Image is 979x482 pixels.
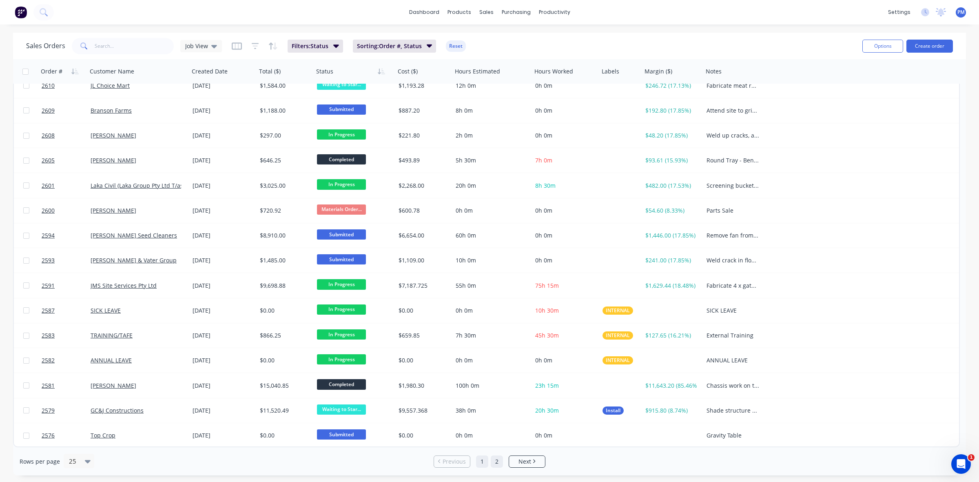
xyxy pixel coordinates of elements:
div: $7,187.725 [399,282,447,290]
span: Filters: Status [292,42,328,50]
a: 2579 [42,398,91,423]
div: Hours Estimated [455,67,500,76]
div: $915.80 (8.74%) [645,406,697,415]
a: Next page [509,458,545,466]
span: Next [518,458,531,466]
div: 0h 0m [456,207,525,215]
span: Waiting to Star... [317,79,366,89]
div: $6,654.00 [399,231,447,240]
div: $1,109.00 [399,256,447,264]
span: 2591 [42,282,55,290]
span: 0h 0m [535,131,552,139]
div: [DATE] [193,107,253,115]
div: 8h 0m [456,107,525,115]
span: 1 [968,454,975,461]
span: 2576 [42,431,55,440]
div: 0h 0m [456,307,525,315]
div: $48.20 (17.85%) [645,131,697,140]
span: PM [957,9,965,16]
div: $1,446.00 (17.85%) [645,231,697,240]
div: 60h 0m [456,231,525,240]
h1: Sales Orders [26,42,65,50]
span: In Progress [317,354,366,364]
div: SICK LEAVE [707,307,759,315]
button: Install [602,406,624,415]
div: [DATE] [193,307,253,315]
input: Search... [95,38,174,54]
span: 0h 0m [535,231,552,239]
div: 100h 0m [456,382,525,390]
div: Gravity Table [707,431,759,440]
button: Options [862,40,903,53]
span: 0h 0m [535,82,552,89]
span: Submitted [317,104,366,115]
a: [PERSON_NAME] [91,382,136,389]
div: $15,040.85 [260,382,308,390]
div: Hours Worked [534,67,573,76]
div: Shade structure B relocation [707,406,759,415]
span: Completed [317,154,366,164]
div: $600.78 [399,207,447,215]
span: 2609 [42,107,55,115]
div: ANNUAL LEAVE [707,356,759,364]
span: Completed [317,379,366,389]
div: Screening bucket cracked through digging face, repair and replace missing sections. Weld and Plat... [707,182,759,190]
div: products [443,6,475,18]
div: Order # [41,67,62,76]
a: 2601 [42,173,91,198]
button: INTERNAL [602,331,633,340]
span: 2587 [42,307,55,315]
span: Waiting to Star... [317,404,366,415]
a: 2593 [42,248,91,273]
div: External Training [707,331,759,340]
div: [DATE] [193,256,253,264]
div: [DATE] [193,207,253,215]
div: Remove fan from screener - send to be balanced. Shaker leaking grain - check chutes for wear. Ele... [707,231,759,240]
a: [PERSON_NAME] Seed Cleaners [91,231,177,239]
div: $1,584.00 [260,82,308,90]
div: [DATE] [193,356,253,364]
span: In Progress [317,279,366,289]
div: Chassis work on truck, modify body prop to suit engineers drawings, Modifications to tailgate to ... [707,382,759,390]
button: Filters:Status [288,40,343,53]
a: ANNUAL LEAVE [91,356,132,364]
a: Previous page [434,458,470,466]
div: $0.00 [260,307,308,315]
div: [DATE] [193,431,253,440]
div: $720.92 [260,207,308,215]
div: $246.72 (17.13%) [645,82,697,90]
div: purchasing [498,6,535,18]
div: $0.00 [260,431,308,440]
span: 20h 30m [535,406,559,414]
a: JL Choice Mart [91,82,130,89]
span: 2600 [42,207,55,215]
span: 10h 30m [535,307,559,314]
div: 38h 0m [456,406,525,415]
a: Laka Civil (Laka Group Pty Ltd T/as) [91,182,185,189]
span: 2605 [42,156,55,164]
span: 23h 15m [535,382,559,389]
button: INTERNAL [602,356,633,364]
div: $9,557.368 [399,406,447,415]
div: 55h 0m [456,282,525,290]
a: TRAINING/TAFE [91,331,133,339]
div: [DATE] [193,382,253,390]
img: Factory [15,6,27,18]
div: 5h 30m [456,156,525,164]
a: 2583 [42,323,91,348]
a: 2582 [42,348,91,373]
a: 2591 [42,273,91,298]
div: 2h 0m [456,131,525,140]
div: 20h 0m [456,182,525,190]
span: 2582 [42,356,55,364]
div: Parts Sale [707,207,759,215]
div: $297.00 [260,131,308,140]
span: 2608 [42,131,55,140]
span: 75h 15m [535,282,559,289]
ul: Pagination [430,455,549,468]
span: Submitted [317,229,366,240]
a: 2609 [42,98,91,123]
span: 2594 [42,231,55,240]
div: $482.00 (17.53%) [645,182,697,190]
div: $0.00 [399,356,447,364]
